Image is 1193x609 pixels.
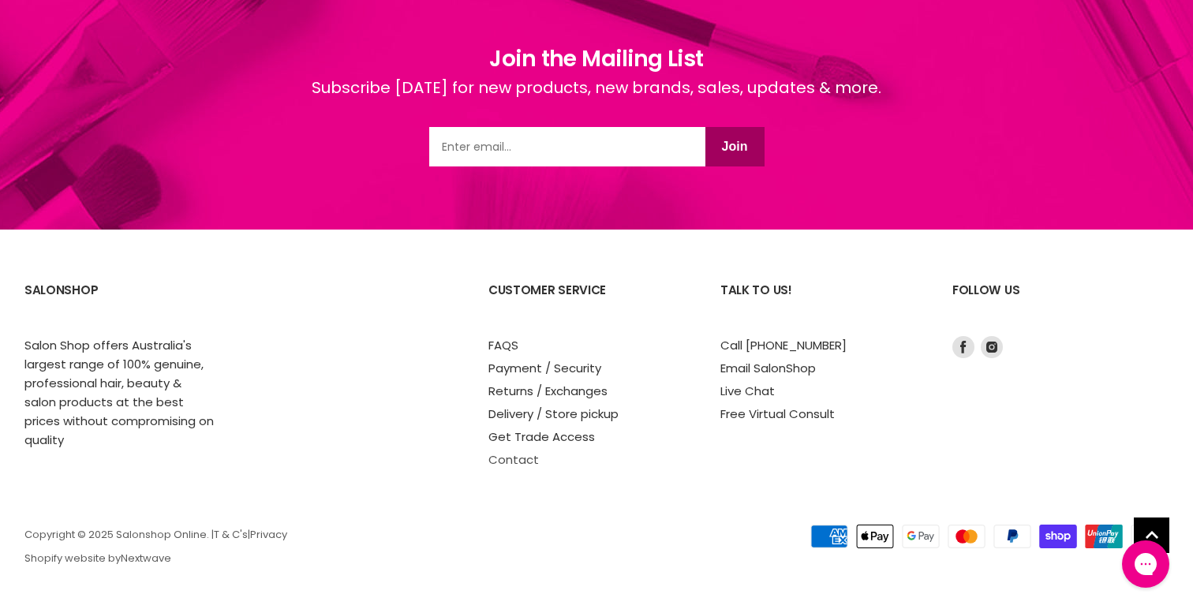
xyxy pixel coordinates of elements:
a: Delivery / Store pickup [488,405,619,422]
iframe: Gorgias live chat messenger [1114,535,1177,593]
a: FAQS [488,337,518,353]
h2: Follow us [952,271,1169,336]
input: Email [429,127,705,166]
div: Subscribe [DATE] for new products, new brands, sales, updates & more. [312,76,881,127]
a: Returns / Exchanges [488,383,608,399]
a: Back to top [1134,517,1169,553]
a: Nextwave [121,551,171,566]
a: Email SalonShop [720,360,816,376]
h2: SalonShop [24,271,225,336]
p: Salon Shop offers Australia's largest range of 100% genuine, professional hair, beauty & salon pr... [24,336,214,450]
a: Free Virtual Consult [720,405,835,422]
button: Join [705,127,765,166]
a: Get Trade Access [488,428,595,445]
a: Live Chat [720,383,775,399]
a: Call [PHONE_NUMBER] [720,337,847,353]
a: T & C's [214,527,248,542]
h2: Talk to us! [720,271,921,336]
h1: Join the Mailing List [312,43,881,76]
a: Privacy [250,527,287,542]
a: Contact [488,451,539,468]
p: Copyright © 2025 Salonshop Online. | | Shopify website by [24,529,701,565]
h2: Customer Service [488,271,689,336]
a: Payment / Security [488,360,601,376]
span: Back to top [1134,517,1169,559]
